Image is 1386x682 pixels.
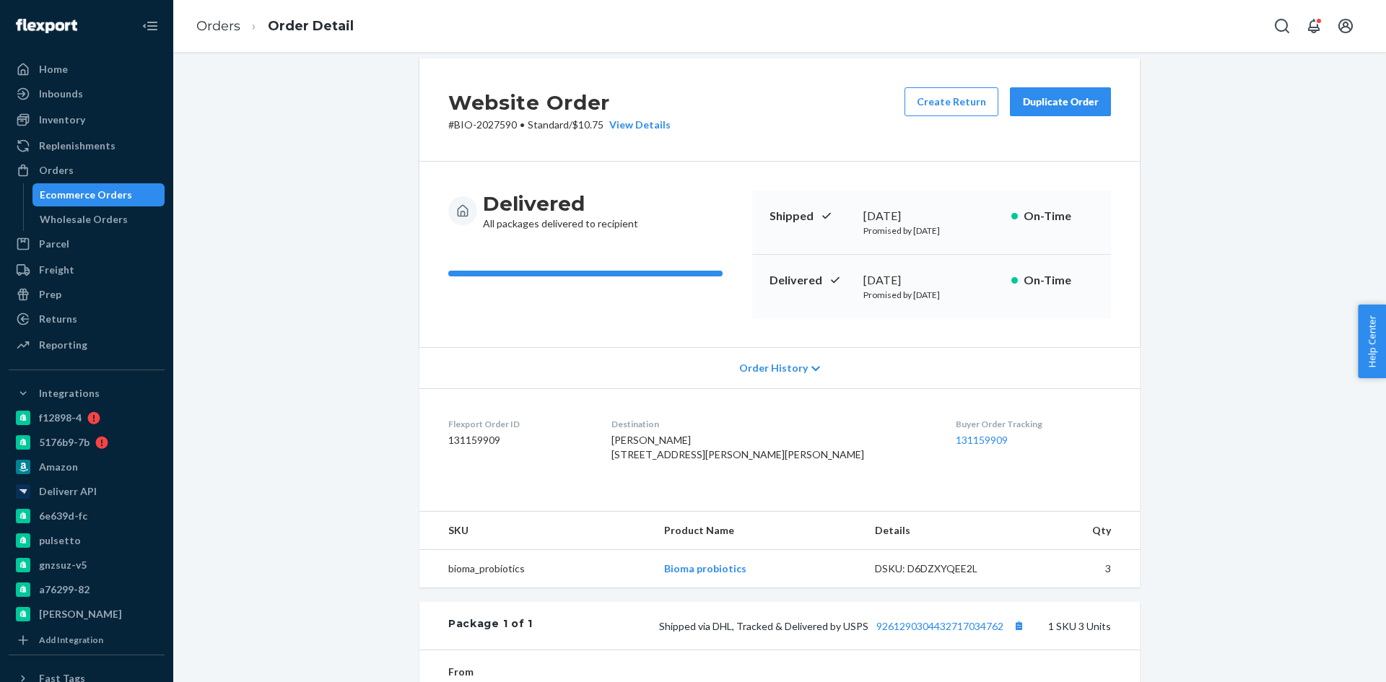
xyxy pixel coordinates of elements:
[603,118,671,132] button: View Details
[448,118,671,132] p: # BIO-2027590 / $10.75
[39,62,68,76] div: Home
[448,665,621,679] dt: From
[863,272,1000,289] div: [DATE]
[611,418,933,430] dt: Destination
[1024,208,1094,224] p: On-Time
[9,480,165,503] a: Deliverr API
[664,562,746,574] a: Bioma probiotics
[770,208,852,224] p: Shipped
[9,159,165,182] a: Orders
[136,12,165,40] button: Close Navigation
[39,113,85,127] div: Inventory
[9,307,165,331] a: Returns
[1009,616,1028,635] button: Copy tracking number
[39,533,81,548] div: pulsetto
[528,118,569,131] span: Standard
[9,232,165,255] a: Parcel
[863,224,1000,237] p: Promised by [DATE]
[520,118,525,131] span: •
[1010,87,1111,116] button: Duplicate Order
[653,512,863,550] th: Product Name
[40,212,128,227] div: Wholesale Orders
[185,5,365,48] ol: breadcrumbs
[419,550,653,588] td: bioma_probiotics
[268,18,354,34] a: Order Detail
[39,582,90,597] div: a76299-82
[9,603,165,626] a: [PERSON_NAME]
[9,333,165,357] a: Reporting
[905,87,998,116] button: Create Return
[16,19,77,33] img: Flexport logo
[9,529,165,552] a: pulsetto
[659,620,1028,632] span: Shipped via DHL, Tracked & Delivered by USPS
[1268,12,1296,40] button: Open Search Box
[39,411,82,425] div: f12898-4
[39,338,87,352] div: Reporting
[1331,12,1360,40] button: Open account menu
[9,504,165,528] a: 6e639d-fc
[39,386,100,401] div: Integrations
[9,431,165,454] a: 5176b9-7b
[9,258,165,281] a: Freight
[483,191,638,217] h3: Delivered
[39,634,103,646] div: Add Integration
[39,163,74,178] div: Orders
[39,509,87,523] div: 6e639d-fc
[39,558,87,572] div: gnzsuz-v5
[1299,12,1328,40] button: Open notifications
[9,283,165,306] a: Prep
[863,512,1022,550] th: Details
[1021,550,1140,588] td: 3
[1358,305,1386,378] button: Help Center
[39,237,69,251] div: Parcel
[448,87,671,118] h2: Website Order
[448,418,588,430] dt: Flexport Order ID
[39,263,74,277] div: Freight
[956,418,1111,430] dt: Buyer Order Tracking
[448,616,533,635] div: Package 1 of 1
[39,607,122,621] div: [PERSON_NAME]
[876,620,1003,632] a: 9261290304432717034762
[9,631,165,649] a: Add Integration
[39,460,78,474] div: Amazon
[448,433,588,447] dd: 131159909
[1022,95,1099,109] div: Duplicate Order
[196,18,240,34] a: Orders
[863,208,1000,224] div: [DATE]
[9,578,165,601] a: a76299-82
[533,616,1111,635] div: 1 SKU 3 Units
[875,561,1011,576] div: DSKU: D6DZXYQEE2L
[32,208,165,231] a: Wholesale Orders
[9,108,165,131] a: Inventory
[1024,272,1094,289] p: On-Time
[39,312,77,326] div: Returns
[39,287,61,302] div: Prep
[39,484,97,499] div: Deliverr API
[9,58,165,81] a: Home
[770,272,852,289] p: Delivered
[419,512,653,550] th: SKU
[9,554,165,577] a: gnzsuz-v5
[956,434,1008,446] a: 131159909
[32,183,165,206] a: Ecommerce Orders
[40,188,132,202] div: Ecommerce Orders
[863,289,1000,301] p: Promised by [DATE]
[39,87,83,101] div: Inbounds
[39,435,90,450] div: 5176b9-7b
[611,434,864,460] span: [PERSON_NAME] [STREET_ADDRESS][PERSON_NAME][PERSON_NAME]
[1021,512,1140,550] th: Qty
[9,455,165,478] a: Amazon
[9,382,165,405] button: Integrations
[9,134,165,157] a: Replenishments
[9,406,165,429] a: f12898-4
[739,361,808,375] span: Order History
[9,82,165,105] a: Inbounds
[483,191,638,231] div: All packages delivered to recipient
[39,139,115,153] div: Replenishments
